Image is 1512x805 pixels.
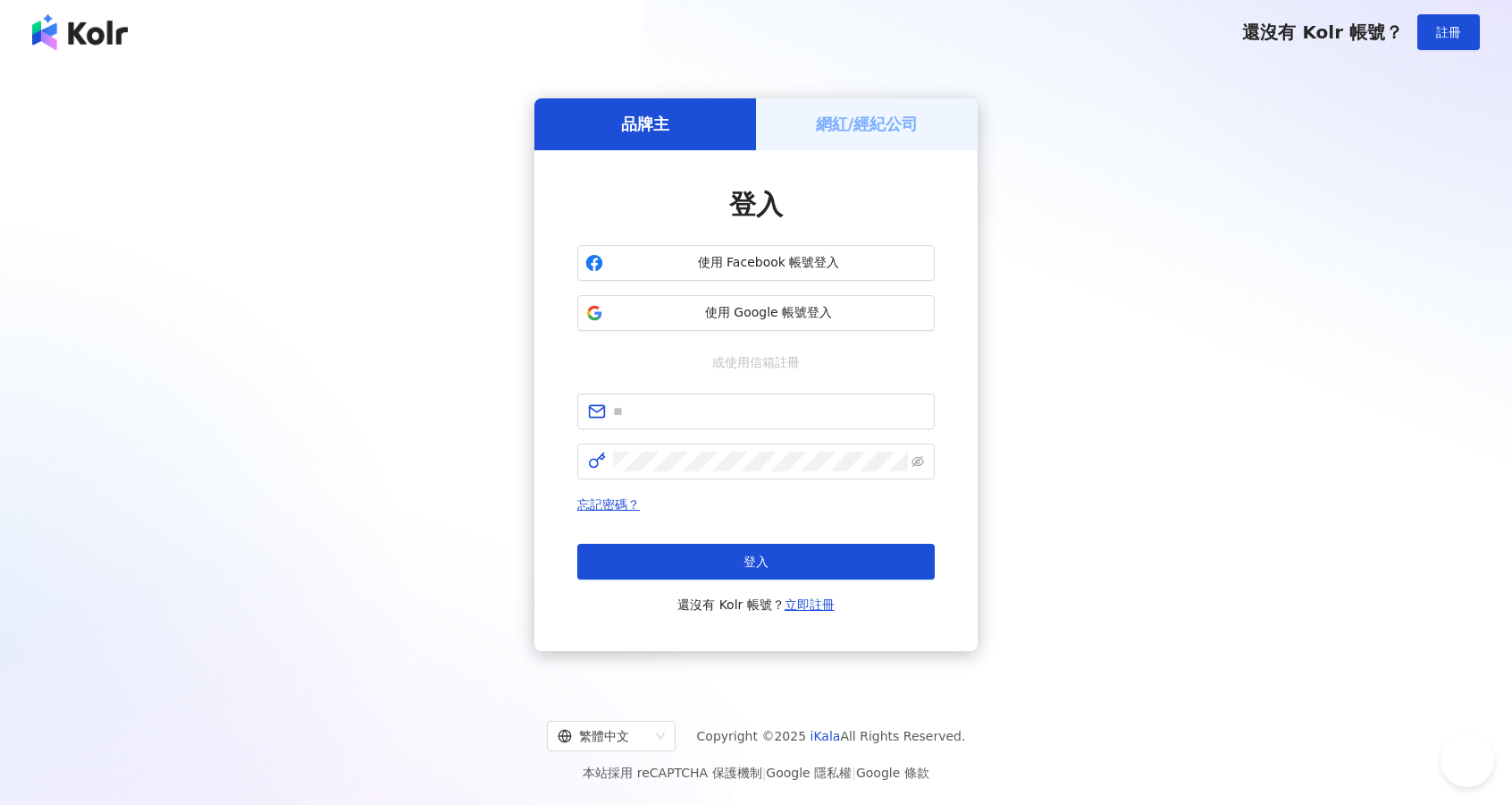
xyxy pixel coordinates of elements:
[785,597,835,612] a: 立即註冊
[577,497,640,512] a: 忘記密碼？
[911,455,924,468] span: eye-invisible
[610,254,927,272] span: 使用 Facebook 帳號登入
[32,14,128,50] img: logo
[577,544,935,580] button: 登入
[583,762,928,784] span: 本站採用 reCAPTCHA 保護機制
[1436,25,1461,39] span: 註冊
[816,113,919,135] h5: 網紅/經紀公司
[743,555,769,569] span: 登入
[621,113,669,135] h5: 品牌主
[677,594,835,615] span: 還沒有 Kolr 帳號？
[856,766,929,780] a: Google 條款
[852,766,856,780] span: |
[1242,21,1403,43] span: 還沒有 Kolr 帳號？
[762,766,767,780] span: |
[811,729,841,743] a: iKala
[729,189,783,220] span: 登入
[697,725,966,747] span: Copyright © 2025 All Rights Reserved.
[558,722,649,750] div: 繁體中文
[766,766,852,780] a: Google 隱私權
[1417,14,1480,50] button: 註冊
[700,352,812,372] span: 或使用信箱註冊
[577,245,935,281] button: 使用 Facebook 帳號登入
[610,304,927,322] span: 使用 Google 帳號登入
[1441,733,1494,787] iframe: Help Scout Beacon - Open
[577,295,935,331] button: 使用 Google 帳號登入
